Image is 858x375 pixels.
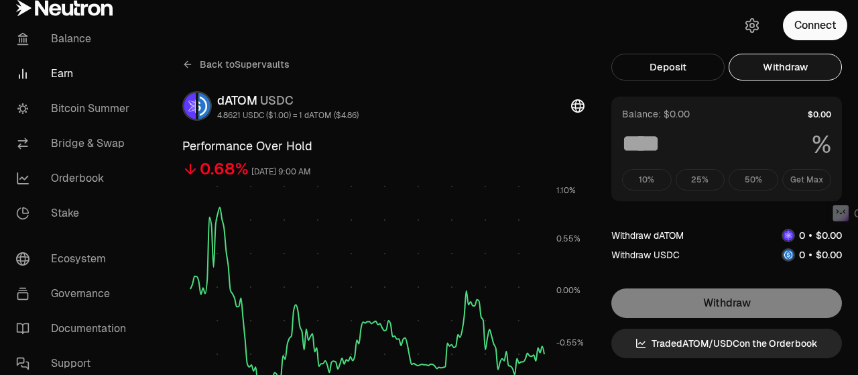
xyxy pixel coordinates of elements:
[783,250,794,260] img: USDC Logo
[200,58,290,71] span: Back to Supervaults
[5,21,145,56] a: Balance
[611,229,684,242] div: Withdraw dATOM
[5,126,145,161] a: Bridge & Swap
[556,285,580,296] tspan: 0.00%
[5,242,145,276] a: Ecosystem
[251,164,311,180] div: [DATE] 9:00 AM
[184,93,196,119] img: dATOM Logo
[812,131,831,158] span: %
[5,311,145,346] a: Documentation
[5,56,145,91] a: Earn
[783,11,847,40] button: Connect
[5,276,145,311] a: Governance
[5,196,145,231] a: Stake
[783,230,794,241] img: dATOM Logo
[611,248,680,262] div: Withdraw USDC
[200,158,249,180] div: 0.68%
[729,54,842,81] button: Withdraw
[260,93,294,108] span: USDC
[217,91,359,110] div: dATOM
[198,93,210,119] img: USDC Logo
[556,185,576,196] tspan: 1.10%
[182,54,290,75] a: Back toSupervaults
[182,137,585,156] h3: Performance Over Hold
[5,91,145,126] a: Bitcoin Summer
[556,233,580,244] tspan: 0.55%
[556,337,584,348] tspan: -0.55%
[217,110,359,121] div: 4.8621 USDC ($1.00) = 1 dATOM ($4.86)
[611,329,842,358] a: TradedATOM/USDCon the Orderbook
[611,54,725,81] button: Deposit
[622,107,690,121] div: Balance: $0.00
[5,161,145,196] a: Orderbook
